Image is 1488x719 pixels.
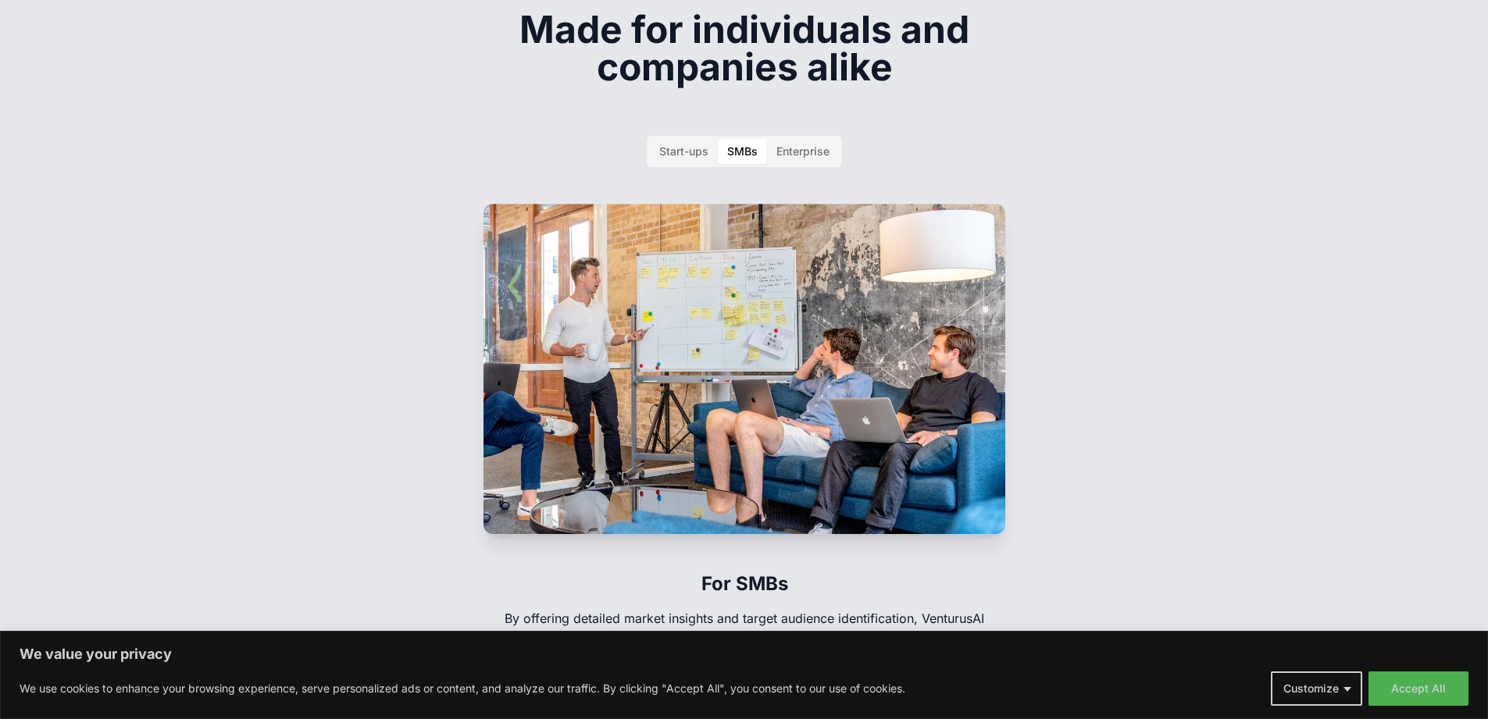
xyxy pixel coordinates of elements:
[20,645,1468,664] p: We value your privacy
[727,144,758,159] div: SMBs
[1271,671,1362,706] button: Customize
[776,144,830,159] div: Enterprise
[1368,671,1468,706] button: Accept All
[484,204,1005,534] img: For SMBs
[659,144,708,159] div: Start-ups
[484,609,1005,665] p: By offering detailed market insights and target audience identification, VenturusAI enables SMBs ...
[20,679,905,698] p: We use cookies to enhance your browsing experience, serve personalized ads or content, and analyz...
[444,11,1044,86] h2: Made for individuals and companies alike
[484,559,1005,609] h3: For SMBs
